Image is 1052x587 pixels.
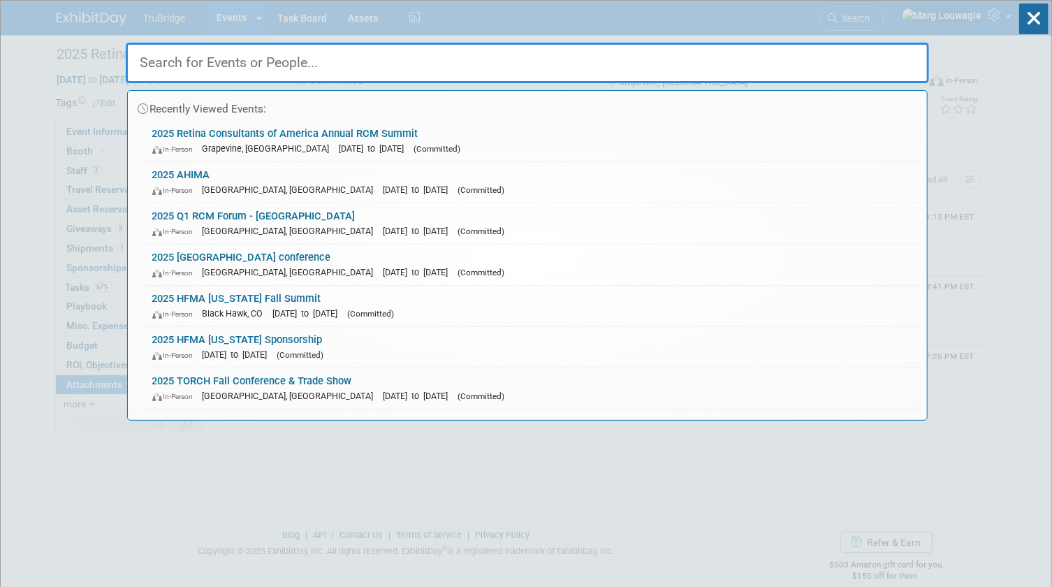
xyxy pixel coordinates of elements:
[383,184,455,195] span: [DATE] to [DATE]
[458,268,505,277] span: (Committed)
[383,267,455,277] span: [DATE] to [DATE]
[152,145,200,154] span: In-Person
[273,308,345,319] span: [DATE] to [DATE]
[458,226,505,236] span: (Committed)
[145,286,920,326] a: 2025 HFMA [US_STATE] Fall Summit In-Person Black Hawk, CO [DATE] to [DATE] (Committed)
[152,186,200,195] span: In-Person
[203,143,337,154] span: Grapevine, [GEOGRAPHIC_DATA]
[152,392,200,401] span: In-Person
[203,391,381,401] span: [GEOGRAPHIC_DATA], [GEOGRAPHIC_DATA]
[348,309,395,319] span: (Committed)
[145,368,920,409] a: 2025 TORCH Fall Conference & Trade Show In-Person [GEOGRAPHIC_DATA], [GEOGRAPHIC_DATA] [DATE] to ...
[458,391,505,401] span: (Committed)
[277,350,324,360] span: (Committed)
[203,184,381,195] span: [GEOGRAPHIC_DATA], [GEOGRAPHIC_DATA]
[145,121,920,161] a: 2025 Retina Consultants of America Annual RCM Summit In-Person Grapevine, [GEOGRAPHIC_DATA] [DATE...
[152,227,200,236] span: In-Person
[383,391,455,401] span: [DATE] to [DATE]
[152,310,200,319] span: In-Person
[152,351,200,360] span: In-Person
[203,226,381,236] span: [GEOGRAPHIC_DATA], [GEOGRAPHIC_DATA]
[339,143,411,154] span: [DATE] to [DATE]
[145,203,920,244] a: 2025 Q1 RCM Forum - [GEOGRAPHIC_DATA] In-Person [GEOGRAPHIC_DATA], [GEOGRAPHIC_DATA] [DATE] to [D...
[135,91,920,121] div: Recently Viewed Events:
[203,349,275,360] span: [DATE] to [DATE]
[203,267,381,277] span: [GEOGRAPHIC_DATA], [GEOGRAPHIC_DATA]
[126,43,929,83] input: Search for Events or People...
[203,308,270,319] span: Black Hawk, CO
[145,162,920,203] a: 2025 AHIMA In-Person [GEOGRAPHIC_DATA], [GEOGRAPHIC_DATA] [DATE] to [DATE] (Committed)
[414,144,461,154] span: (Committed)
[458,185,505,195] span: (Committed)
[152,268,200,277] span: In-Person
[145,327,920,368] a: 2025 HFMA [US_STATE] Sponsorship In-Person [DATE] to [DATE] (Committed)
[145,245,920,285] a: 2025 [GEOGRAPHIC_DATA] conference In-Person [GEOGRAPHIC_DATA], [GEOGRAPHIC_DATA] [DATE] to [DATE]...
[383,226,455,236] span: [DATE] to [DATE]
